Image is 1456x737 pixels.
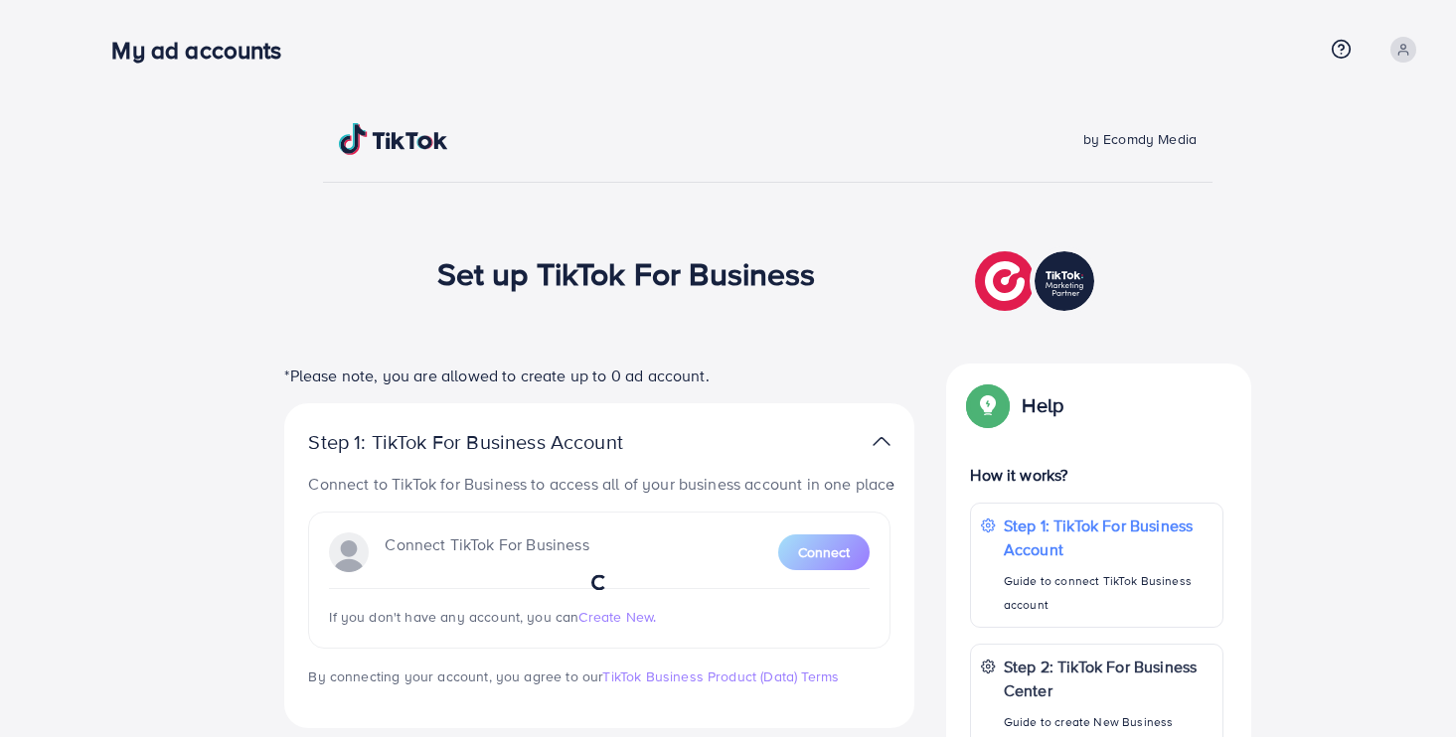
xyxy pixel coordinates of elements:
[1004,514,1213,561] p: Step 1: TikTok For Business Account
[1083,129,1197,149] span: by Ecomdy Media
[1004,655,1213,702] p: Step 2: TikTok For Business Center
[970,463,1222,487] p: How it works?
[339,123,448,155] img: TikTok
[111,36,297,65] h3: My ad accounts
[1004,569,1213,617] p: Guide to connect TikTok Business account
[975,246,1099,316] img: TikTok partner
[873,427,890,456] img: TikTok partner
[284,364,914,387] p: *Please note, you are allowed to create up to 0 ad account.
[437,254,816,292] h1: Set up TikTok For Business
[308,430,686,454] p: Step 1: TikTok For Business Account
[970,387,1006,423] img: Popup guide
[1022,393,1063,417] p: Help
